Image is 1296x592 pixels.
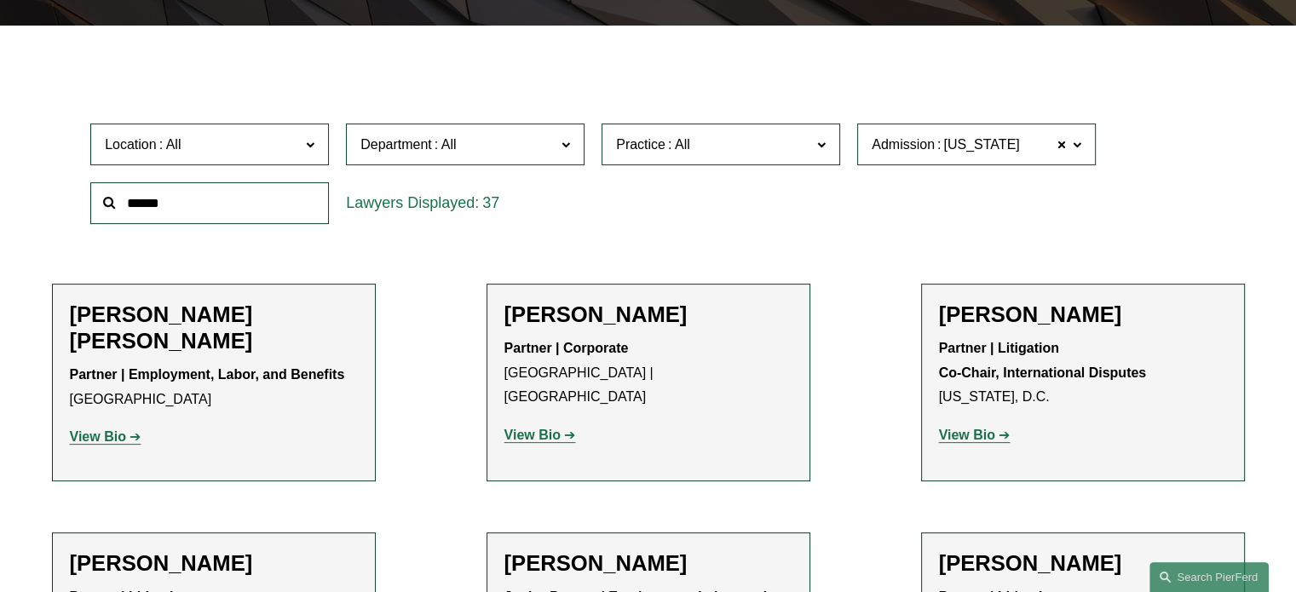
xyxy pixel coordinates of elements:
[939,428,1011,442] a: View Bio
[939,302,1227,328] h2: [PERSON_NAME]
[70,429,126,444] strong: View Bio
[70,550,358,577] h2: [PERSON_NAME]
[943,134,1019,156] span: [US_STATE]
[504,341,629,355] strong: Partner | Corporate
[504,428,576,442] a: View Bio
[1149,562,1269,592] a: Search this site
[939,550,1227,577] h2: [PERSON_NAME]
[504,336,792,410] p: [GEOGRAPHIC_DATA] | [GEOGRAPHIC_DATA]
[70,429,141,444] a: View Bio
[872,137,935,152] span: Admission
[360,137,432,152] span: Department
[939,336,1227,410] p: [US_STATE], D.C.
[70,363,358,412] p: [GEOGRAPHIC_DATA]
[504,550,792,577] h2: [PERSON_NAME]
[939,341,1147,380] strong: Partner | Litigation Co-Chair, International Disputes
[482,194,499,211] span: 37
[504,302,792,328] h2: [PERSON_NAME]
[939,428,995,442] strong: View Bio
[504,428,561,442] strong: View Bio
[616,137,665,152] span: Practice
[70,302,358,354] h2: [PERSON_NAME] [PERSON_NAME]
[105,137,157,152] span: Location
[70,367,345,382] strong: Partner | Employment, Labor, and Benefits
